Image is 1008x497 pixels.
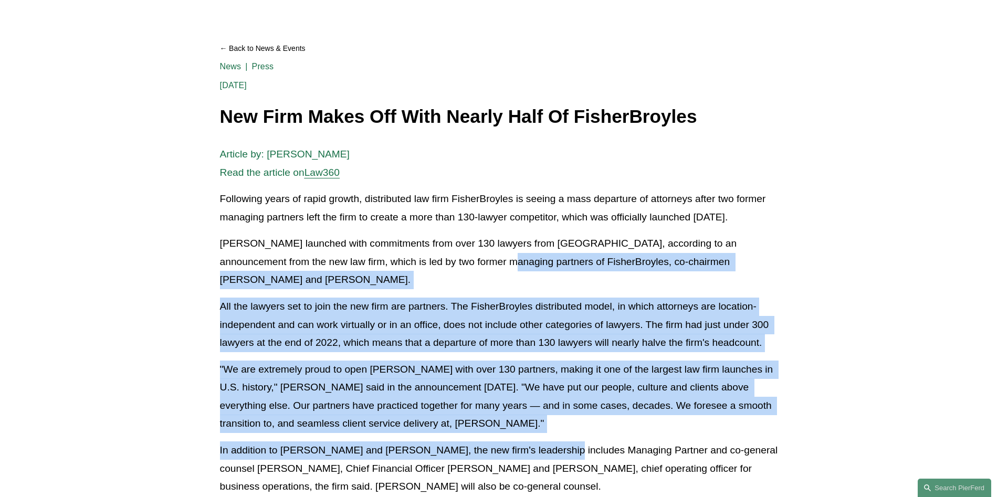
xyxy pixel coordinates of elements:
a: Search this site [918,479,991,497]
a: News [220,62,241,71]
a: Back to News & Events [220,39,789,58]
p: All the lawyers set to join the new firm are partners. The FisherBroyles distributed model, in wh... [220,298,789,352]
a: Law360 [304,167,340,178]
span: [DATE] [220,81,247,90]
p: "We are extremely proud to open [PERSON_NAME] with over 130 partners, making it one of the larges... [220,361,789,433]
p: In addition to [PERSON_NAME] and [PERSON_NAME], the new firm's leadership includes Managing Partn... [220,441,789,496]
a: Press [252,62,274,71]
span: Article by: [PERSON_NAME] Read the article on [220,149,350,178]
h1: New Firm Makes Off With Nearly Half Of FisherBroyles [220,107,789,127]
p: Following years of rapid growth, distributed law firm FisherBroyles is seeing a mass departure of... [220,190,789,226]
p: [PERSON_NAME] launched with commitments from over 130 lawyers from [GEOGRAPHIC_DATA], according t... [220,235,789,289]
